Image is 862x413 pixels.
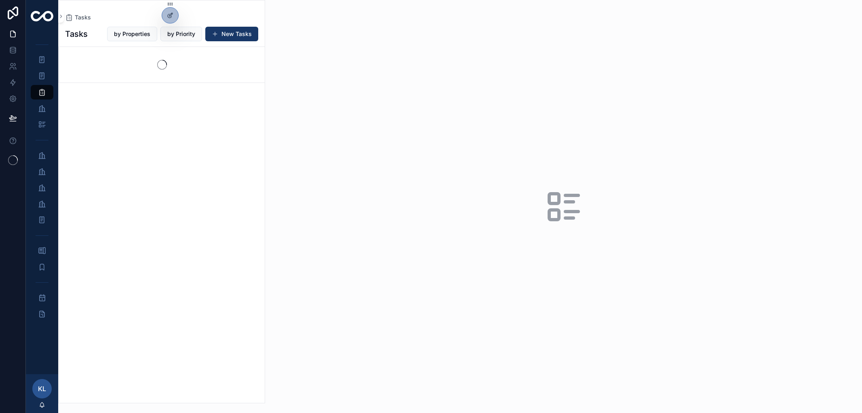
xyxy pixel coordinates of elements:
h1: Tasks [65,28,88,40]
span: Tasks [75,13,91,21]
span: by Priority [167,30,195,38]
span: by Properties [114,30,150,38]
a: Tasks [65,13,91,21]
img: App logo [31,11,53,21]
button: by Priority [160,27,202,41]
span: KL [38,384,46,394]
button: New Tasks [205,27,258,41]
button: by Properties [107,27,157,41]
div: scrollable content [26,32,58,332]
